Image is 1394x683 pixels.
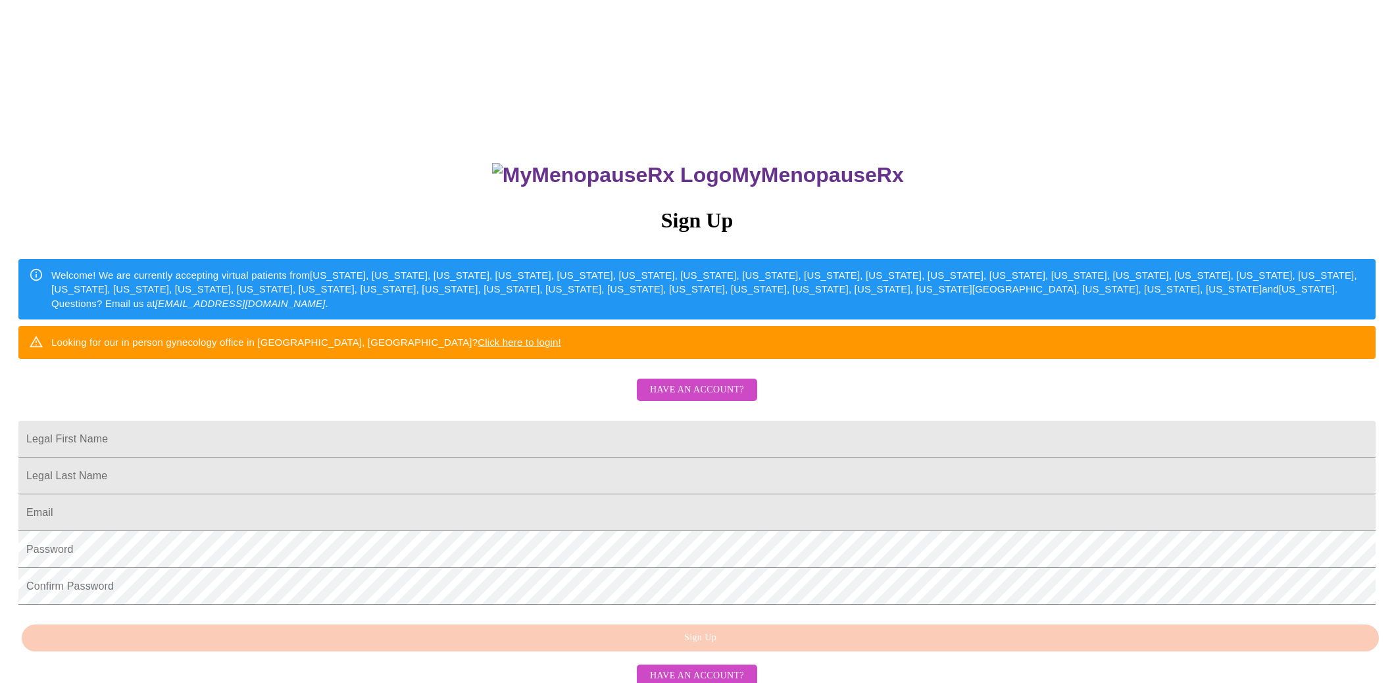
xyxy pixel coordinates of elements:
h3: MyMenopauseRx [20,163,1376,187]
span: Have an account? [650,382,744,398]
h3: Sign Up [18,208,1376,233]
a: Have an account? [634,669,760,680]
div: Looking for our in person gynecology office in [GEOGRAPHIC_DATA], [GEOGRAPHIC_DATA]? [51,330,561,354]
a: Have an account? [634,392,760,404]
div: Welcome! We are currently accepting virtual patients from [US_STATE], [US_STATE], [US_STATE], [US... [51,263,1365,316]
button: Have an account? [637,379,757,402]
em: [EMAIL_ADDRESS][DOMAIN_NAME] [155,298,326,309]
img: MyMenopauseRx Logo [492,163,732,187]
a: Click here to login! [478,337,561,348]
